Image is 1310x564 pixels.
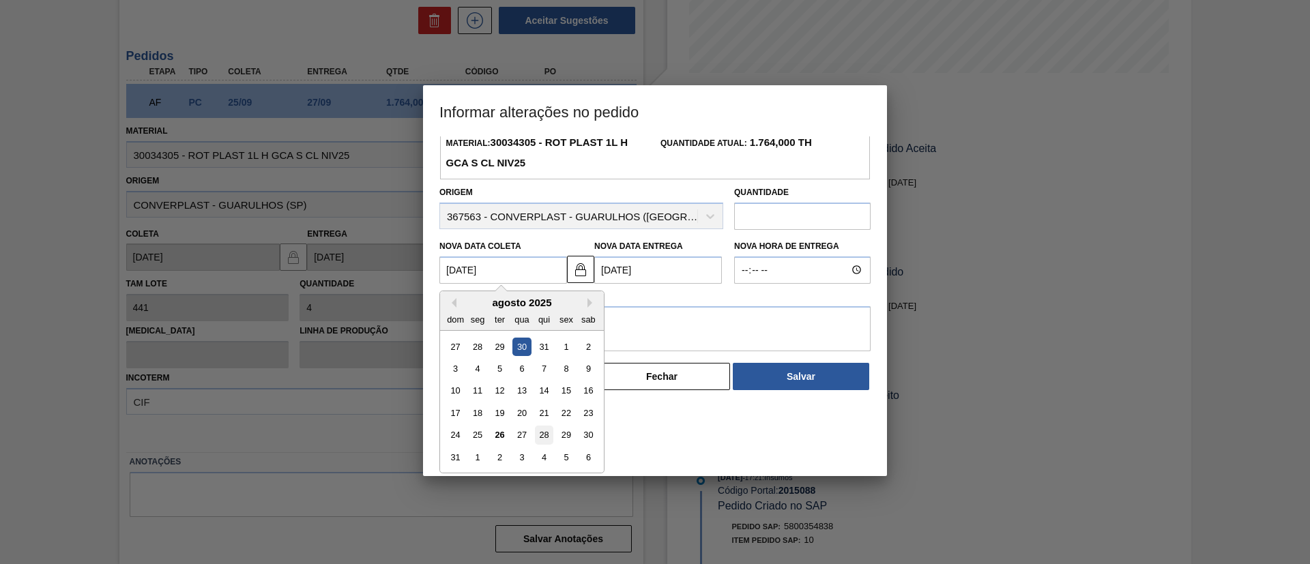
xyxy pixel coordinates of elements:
label: Origem [439,188,473,197]
div: Choose quinta-feira, 31 de julho de 2025 [535,337,553,355]
span: Material: [446,138,628,168]
div: Choose quinta-feira, 21 de agosto de 2025 [535,404,553,422]
div: Choose quarta-feira, 30 de julho de 2025 [512,337,531,355]
div: Choose terça-feira, 5 de agosto de 2025 [491,359,509,378]
div: Choose sexta-feira, 15 de agosto de 2025 [557,381,575,400]
div: Choose sábado, 30 de agosto de 2025 [579,426,598,444]
div: Choose sexta-feira, 29 de agosto de 2025 [557,426,575,444]
div: Choose sábado, 9 de agosto de 2025 [579,359,598,378]
div: Choose segunda-feira, 18 de agosto de 2025 [469,404,487,422]
div: Choose quinta-feira, 14 de agosto de 2025 [535,381,553,400]
button: locked [567,256,594,283]
div: qui [535,310,553,328]
div: Choose quarta-feira, 27 de agosto de 2025 [512,426,531,444]
div: Choose sexta-feira, 8 de agosto de 2025 [557,359,575,378]
input: dd/mm/yyyy [439,256,567,284]
div: Choose quarta-feira, 3 de setembro de 2025 [512,448,531,466]
img: locked [572,261,589,278]
div: Choose segunda-feira, 4 de agosto de 2025 [469,359,487,378]
div: Choose domingo, 31 de agosto de 2025 [446,448,465,466]
div: Choose sábado, 6 de setembro de 2025 [579,448,598,466]
div: Choose segunda-feira, 1 de setembro de 2025 [469,448,487,466]
div: Choose sábado, 2 de agosto de 2025 [579,337,598,355]
div: Choose segunda-feira, 11 de agosto de 2025 [469,381,487,400]
div: Choose sexta-feira, 1 de agosto de 2025 [557,337,575,355]
div: ter [491,310,509,328]
div: Choose quinta-feira, 7 de agosto de 2025 [535,359,553,378]
div: Choose terça-feira, 29 de julho de 2025 [491,337,509,355]
button: Salvar [733,363,869,390]
div: seg [469,310,487,328]
div: Choose quinta-feira, 28 de agosto de 2025 [535,426,553,444]
button: Fechar [594,363,730,390]
div: qua [512,310,531,328]
div: Choose terça-feira, 19 de agosto de 2025 [491,404,509,422]
button: Previous Month [447,298,456,308]
div: Choose segunda-feira, 28 de julho de 2025 [469,337,487,355]
label: Quantidade [734,188,789,197]
div: Choose terça-feira, 12 de agosto de 2025 [491,381,509,400]
div: Choose sexta-feira, 22 de agosto de 2025 [557,404,575,422]
strong: 1.764,000 TH [747,136,812,148]
div: Choose terça-feira, 26 de agosto de 2025 [491,426,509,444]
div: Choose segunda-feira, 25 de agosto de 2025 [469,426,487,444]
label: Nova Hora de Entrega [734,237,871,256]
div: Choose domingo, 17 de agosto de 2025 [446,404,465,422]
div: Choose sexta-feira, 5 de setembro de 2025 [557,448,575,466]
h3: Informar alterações no pedido [423,85,887,137]
div: Choose quarta-feira, 6 de agosto de 2025 [512,359,531,378]
div: sab [579,310,598,328]
div: agosto 2025 [440,297,604,308]
div: Choose domingo, 27 de julho de 2025 [446,337,465,355]
div: Choose domingo, 3 de agosto de 2025 [446,359,465,378]
label: Observação [439,287,871,307]
div: month 2025-08 [444,335,599,468]
div: Choose domingo, 10 de agosto de 2025 [446,381,465,400]
div: sex [557,310,575,328]
div: Choose quarta-feira, 20 de agosto de 2025 [512,404,531,422]
input: dd/mm/yyyy [594,256,722,284]
div: dom [446,310,465,328]
label: Nova Data Entrega [594,241,683,251]
div: Choose quarta-feira, 13 de agosto de 2025 [512,381,531,400]
div: Choose sábado, 23 de agosto de 2025 [579,404,598,422]
button: Next Month [587,298,597,308]
strong: 30034305 - ROT PLAST 1L H GCA S CL NIV25 [446,136,628,168]
label: Nova Data Coleta [439,241,521,251]
div: Choose sábado, 16 de agosto de 2025 [579,381,598,400]
div: Choose terça-feira, 2 de setembro de 2025 [491,448,509,466]
div: Choose domingo, 24 de agosto de 2025 [446,426,465,444]
span: Quantidade Atual: [660,138,812,148]
div: Choose quinta-feira, 4 de setembro de 2025 [535,448,553,466]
